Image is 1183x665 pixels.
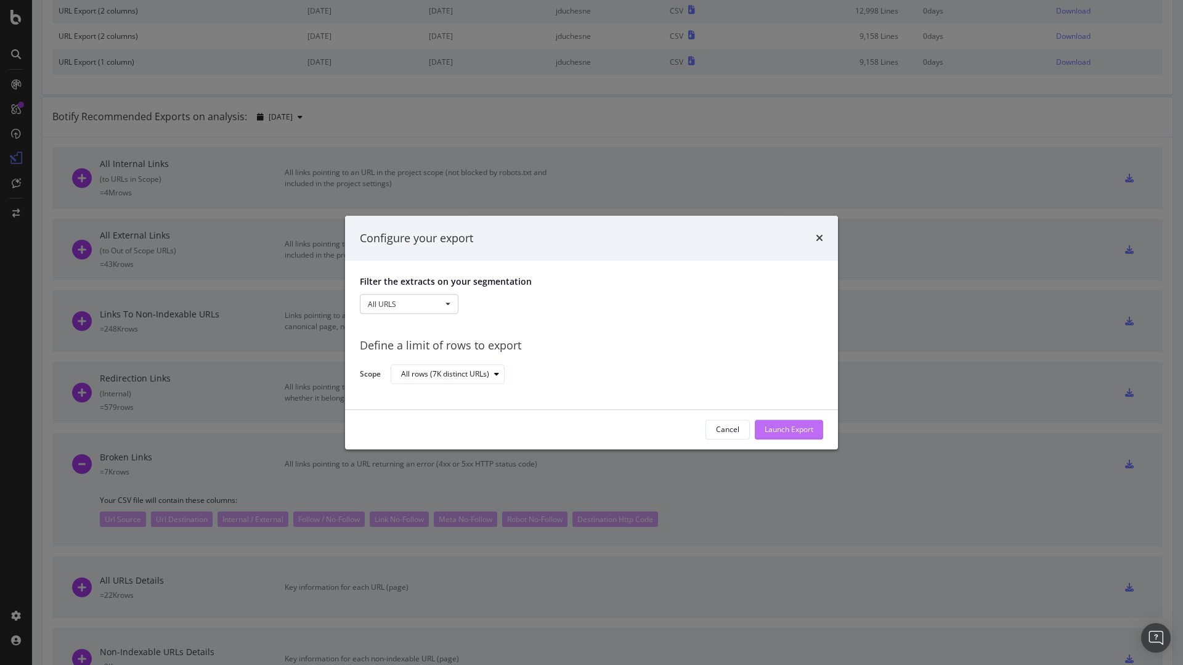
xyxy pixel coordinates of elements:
p: Filter the extracts on your segmentation [360,276,823,288]
div: Launch Export [765,425,813,435]
button: All URLS [360,295,458,314]
div: Define a limit of rows to export [360,338,823,354]
div: Cancel [716,425,739,435]
label: Scope [360,369,381,382]
button: Cancel [705,420,750,439]
div: times [816,231,823,247]
button: Launch Export [755,420,823,439]
div: Open Intercom Messenger [1141,623,1171,653]
div: Configure your export [360,231,473,247]
div: modal [345,216,838,449]
button: All rows (7K distinct URLs) [391,365,505,385]
div: All rows (7K distinct URLs) [401,371,489,378]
